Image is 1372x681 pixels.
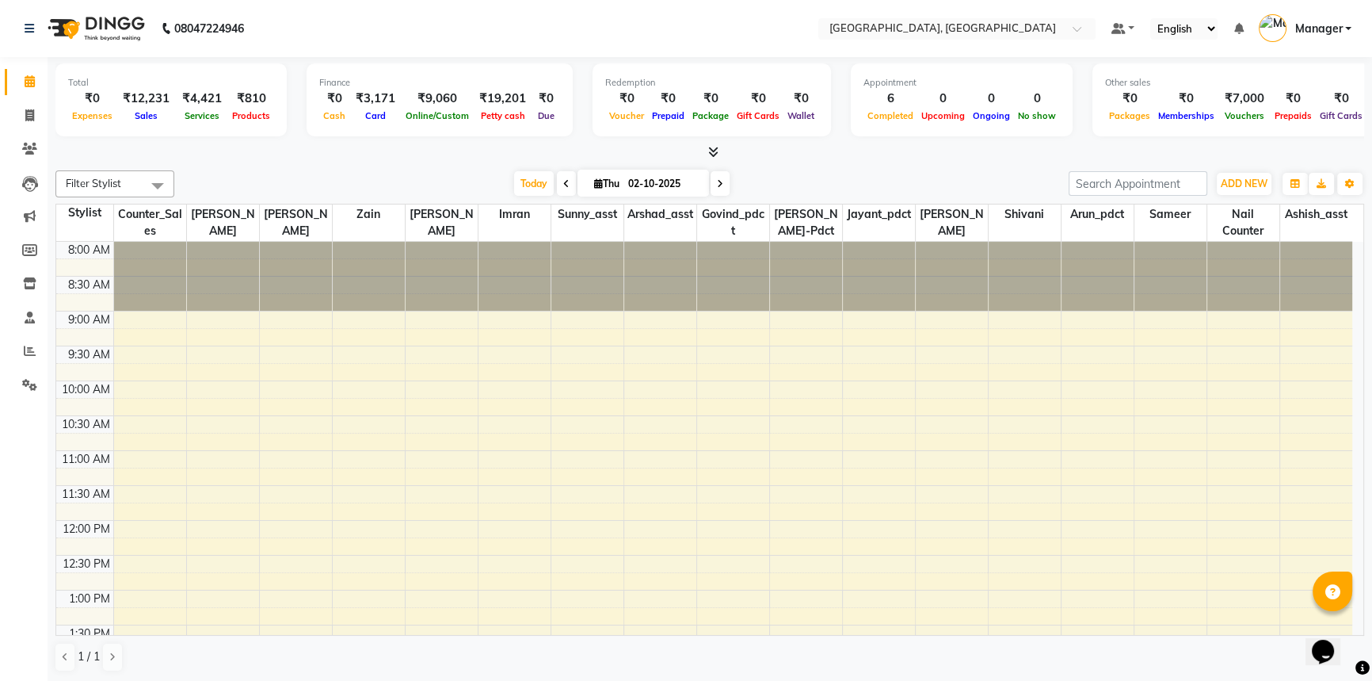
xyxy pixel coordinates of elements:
span: Imran [478,205,551,224]
span: Zain [333,205,405,224]
span: Packages [1105,110,1154,121]
div: 12:00 PM [59,521,113,538]
span: Filter Stylist [66,177,121,189]
div: 11:00 AM [59,451,113,468]
span: Sameer [1134,205,1206,224]
span: [PERSON_NAME] [406,205,478,241]
img: logo [40,6,149,51]
div: 8:00 AM [65,242,113,258]
span: Thu [590,178,623,189]
div: ₹4,421 [176,90,228,108]
span: Govind_pdct [697,205,769,241]
span: Prepaids [1271,110,1316,121]
div: 11:30 AM [59,486,113,503]
span: Ashish_asst [1280,205,1353,224]
div: 9:30 AM [65,346,113,363]
span: Gift Cards [1316,110,1366,121]
div: 1:00 PM [66,591,113,607]
input: 2025-10-02 [623,172,703,196]
span: Online/Custom [402,110,473,121]
span: [PERSON_NAME] [187,205,259,241]
span: [PERSON_NAME]-pdct [770,205,842,241]
div: 6 [863,90,917,108]
div: 12:30 PM [59,556,113,572]
div: ₹7,000 [1218,90,1271,108]
span: Arshad_asst [624,205,696,224]
div: 0 [1014,90,1060,108]
span: Arun_pdct [1061,205,1134,224]
div: 10:30 AM [59,416,113,433]
span: Counter_Sales [114,205,186,241]
span: Ongoing [969,110,1014,121]
span: Jayant_pdct [843,205,915,224]
span: Voucher [605,110,648,121]
span: Petty cash [477,110,529,121]
div: ₹19,201 [473,90,532,108]
span: Completed [863,110,917,121]
span: Gift Cards [733,110,783,121]
span: Upcoming [917,110,969,121]
div: ₹0 [1316,90,1366,108]
div: 0 [917,90,969,108]
img: Manager [1259,14,1286,42]
div: Total [68,76,274,90]
span: No show [1014,110,1060,121]
b: 08047224946 [174,6,244,51]
span: Card [361,110,390,121]
div: Stylist [56,205,113,221]
div: ₹0 [1154,90,1218,108]
span: Vouchers [1221,110,1268,121]
span: Cash [319,110,349,121]
div: ₹0 [532,90,560,108]
div: ₹0 [68,90,116,108]
span: Today [514,171,554,196]
span: Services [181,110,223,121]
div: ₹0 [688,90,733,108]
iframe: chat widget [1305,618,1356,665]
div: Finance [319,76,560,90]
div: 0 [969,90,1014,108]
span: Sales [131,110,162,121]
span: Package [688,110,733,121]
div: Appointment [863,76,1060,90]
div: ₹0 [1105,90,1154,108]
div: 8:30 AM [65,277,113,293]
span: Memberships [1154,110,1218,121]
div: Other sales [1105,76,1366,90]
div: 1:30 PM [66,626,113,642]
div: Redemption [605,76,818,90]
span: Due [534,110,558,121]
input: Search Appointment [1069,171,1207,196]
div: ₹0 [605,90,648,108]
div: ₹810 [228,90,274,108]
div: ₹0 [648,90,688,108]
span: Prepaid [648,110,688,121]
span: Wallet [783,110,818,121]
span: [PERSON_NAME] [260,205,332,241]
span: Manager [1294,21,1342,37]
div: ₹9,060 [402,90,473,108]
span: Expenses [68,110,116,121]
div: ₹0 [1271,90,1316,108]
button: ADD NEW [1217,173,1271,195]
span: Shivani [989,205,1061,224]
div: 9:00 AM [65,312,113,328]
div: ₹0 [733,90,783,108]
span: Sunny_asst [551,205,623,224]
div: ₹0 [783,90,818,108]
div: 10:00 AM [59,381,113,398]
span: 1 / 1 [78,648,100,665]
div: ₹12,231 [116,90,176,108]
span: ADD NEW [1221,178,1267,189]
span: Nail Counter [1207,205,1279,241]
div: ₹0 [319,90,349,108]
span: Products [228,110,274,121]
span: [PERSON_NAME] [916,205,988,241]
div: ₹3,171 [349,90,402,108]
